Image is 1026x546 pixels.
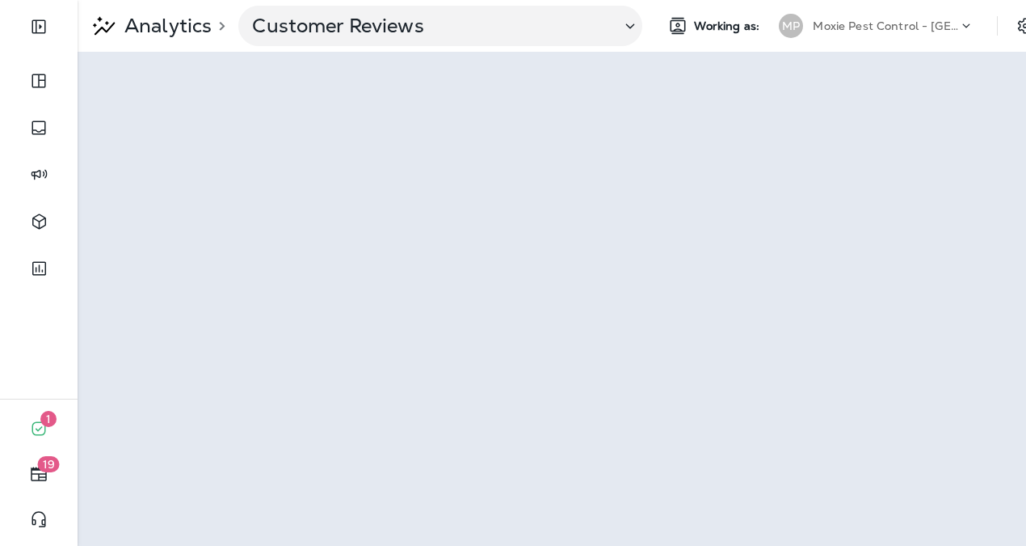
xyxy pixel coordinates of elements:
span: 19 [38,456,60,472]
p: Customer Reviews [252,14,608,38]
button: 19 [16,458,61,490]
button: Expand Sidebar [16,11,61,43]
p: > [212,19,225,32]
p: Analytics [118,14,212,38]
div: MP [779,14,803,38]
button: 1 [16,413,61,445]
p: Moxie Pest Control - [GEOGRAPHIC_DATA] [813,19,958,32]
span: Working as: [694,19,763,33]
span: 1 [40,411,57,427]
